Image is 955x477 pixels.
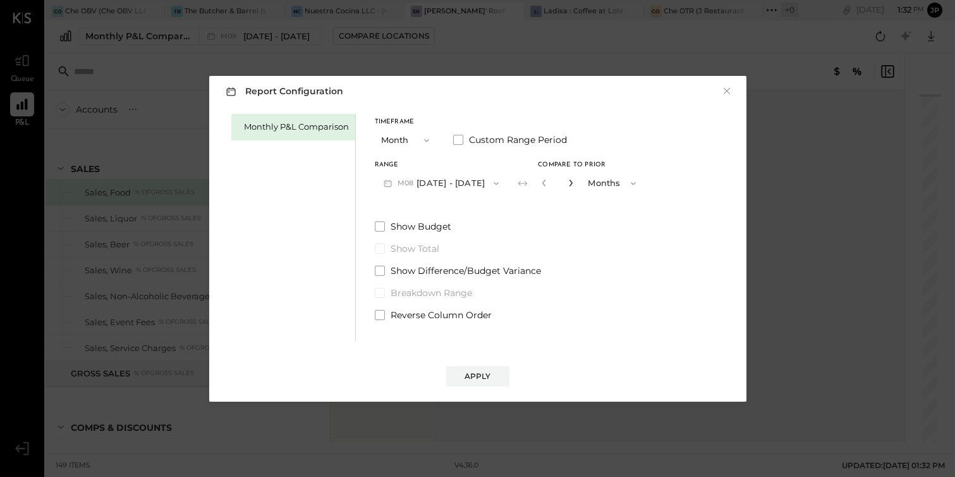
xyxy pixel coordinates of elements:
[391,242,439,255] span: Show Total
[391,220,451,233] span: Show Budget
[391,309,492,321] span: Reverse Column Order
[538,162,605,168] span: Compare to Prior
[223,84,343,99] h3: Report Configuration
[391,287,472,299] span: Breakdown Range
[375,119,438,125] div: Timeframe
[469,133,567,146] span: Custom Range Period
[721,85,733,97] button: ×
[375,162,508,168] div: Range
[465,371,491,381] div: Apply
[375,128,438,152] button: Month
[375,171,508,195] button: M08[DATE] - [DATE]
[398,178,417,189] span: M08
[446,366,509,387] button: Apply
[391,264,541,277] span: Show Difference/Budget Variance
[581,171,645,195] button: Months
[244,121,349,133] div: Monthly P&L Comparison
